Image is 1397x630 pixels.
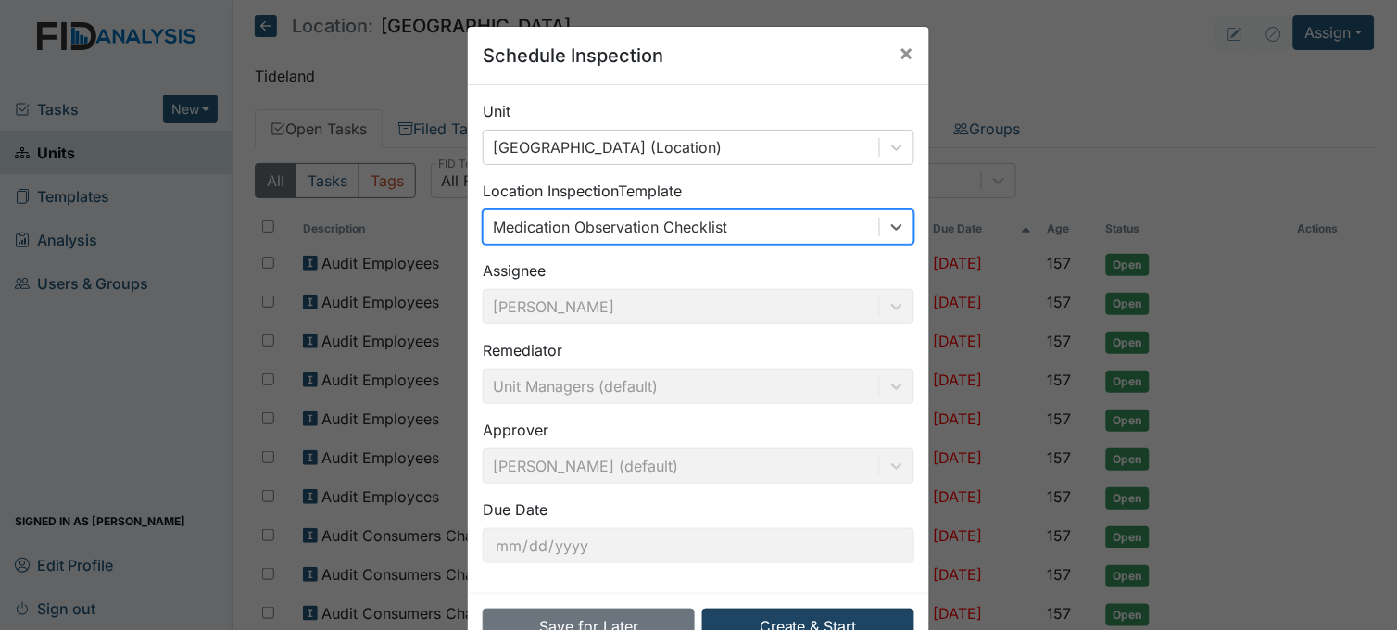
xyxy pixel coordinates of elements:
[483,42,663,69] h5: Schedule Inspection
[483,180,682,202] label: Location Inspection Template
[885,27,929,79] button: Close
[493,136,722,158] div: [GEOGRAPHIC_DATA] (Location)
[493,216,727,238] div: Medication Observation Checklist
[483,419,548,441] label: Approver
[900,39,914,66] span: ×
[483,259,546,282] label: Assignee
[483,339,562,361] label: Remediator
[483,100,510,122] label: Unit
[483,498,547,521] label: Due Date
